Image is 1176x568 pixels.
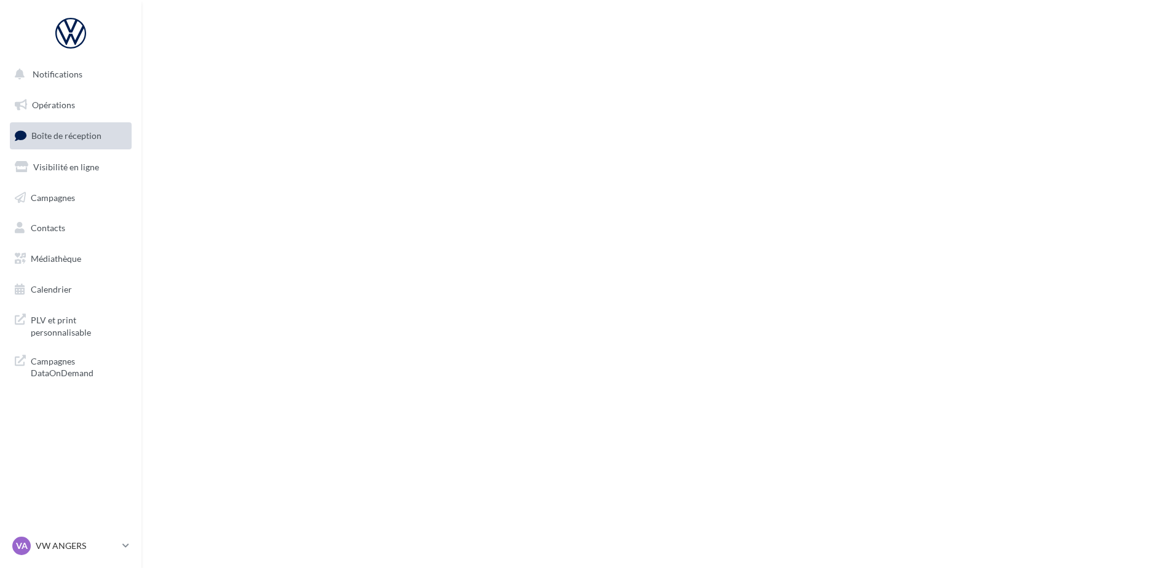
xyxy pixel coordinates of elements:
[31,192,75,202] span: Campagnes
[7,92,134,118] a: Opérations
[7,122,134,149] a: Boîte de réception
[7,246,134,272] a: Médiathèque
[31,223,65,233] span: Contacts
[33,162,99,172] span: Visibilité en ligne
[7,215,134,241] a: Contacts
[7,277,134,302] a: Calendrier
[31,284,72,294] span: Calendrier
[31,253,81,264] span: Médiathèque
[33,69,82,79] span: Notifications
[32,100,75,110] span: Opérations
[7,61,129,87] button: Notifications
[36,540,117,552] p: VW ANGERS
[31,312,127,338] span: PLV et print personnalisable
[31,130,101,141] span: Boîte de réception
[16,540,28,552] span: VA
[31,353,127,379] span: Campagnes DataOnDemand
[10,534,132,558] a: VA VW ANGERS
[7,348,134,384] a: Campagnes DataOnDemand
[7,307,134,343] a: PLV et print personnalisable
[7,154,134,180] a: Visibilité en ligne
[7,185,134,211] a: Campagnes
